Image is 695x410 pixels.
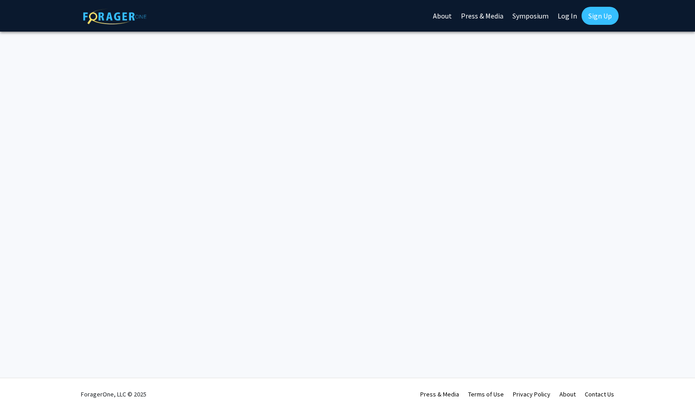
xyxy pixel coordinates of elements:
[559,390,576,398] a: About
[81,378,146,410] div: ForagerOne, LLC © 2025
[83,9,146,24] img: ForagerOne Logo
[513,390,550,398] a: Privacy Policy
[420,390,459,398] a: Press & Media
[585,390,614,398] a: Contact Us
[468,390,504,398] a: Terms of Use
[582,7,619,25] a: Sign Up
